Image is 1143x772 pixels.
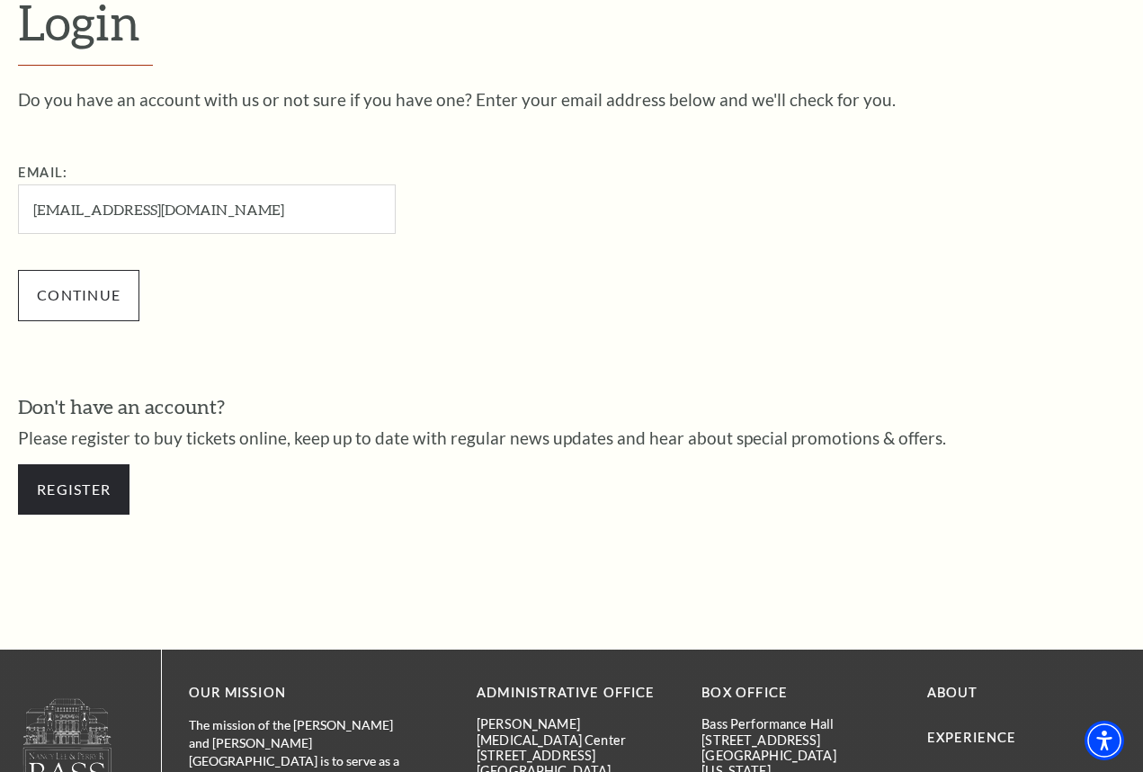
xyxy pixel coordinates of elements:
a: Experience [927,730,1017,745]
label: Email: [18,165,67,180]
a: About [927,685,978,700]
input: Submit button [18,270,139,320]
p: BOX OFFICE [701,682,899,705]
p: Administrative Office [477,682,674,705]
div: Accessibility Menu [1085,721,1124,760]
p: Bass Performance Hall [701,716,899,732]
p: OUR MISSION [189,682,414,705]
p: Do you have an account with us or not sure if you have one? Enter your email address below and we... [18,91,1125,108]
p: [STREET_ADDRESS] [477,748,674,763]
a: Register [18,464,129,515]
p: [STREET_ADDRESS] [701,732,899,748]
p: [PERSON_NAME][MEDICAL_DATA] Center [477,716,674,748]
h3: Don't have an account? [18,393,1125,421]
p: Please register to buy tickets online, keep up to date with regular news updates and hear about s... [18,429,1125,446]
input: Required [18,184,396,234]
